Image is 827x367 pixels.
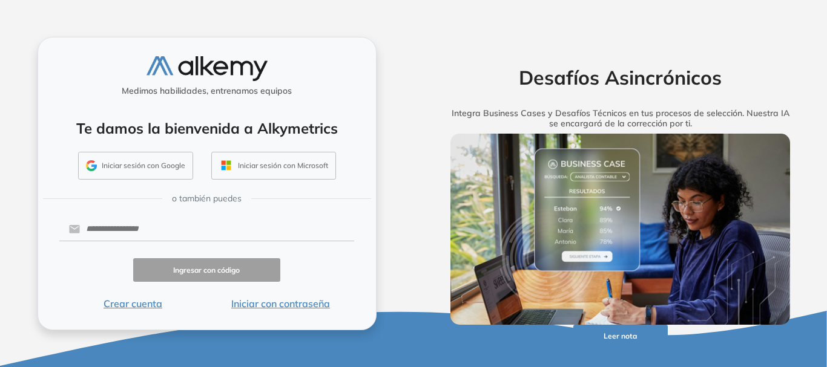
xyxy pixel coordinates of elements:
[432,66,809,89] h2: Desafíos Asincrónicos
[54,120,360,137] h4: Te damos la bienvenida a Alkymetrics
[43,86,371,96] h5: Medimos habilidades, entrenamos equipos
[766,309,827,367] iframe: Chat Widget
[86,160,97,171] img: GMAIL_ICON
[147,56,268,81] img: logo-alkemy
[133,258,281,282] button: Ingresar con código
[206,296,354,311] button: Iniciar con contraseña
[450,134,791,325] img: img-more-info
[219,158,233,172] img: OUTLOOK_ICON
[59,296,207,311] button: Crear cuenta
[211,152,336,180] button: Iniciar sesión con Microsoft
[172,192,242,205] span: o también puedes
[432,108,809,129] h5: Integra Business Cases y Desafíos Técnicos en tus procesos de selección. Nuestra IA se encargará ...
[573,325,668,348] button: Leer nota
[78,152,193,180] button: Iniciar sesión con Google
